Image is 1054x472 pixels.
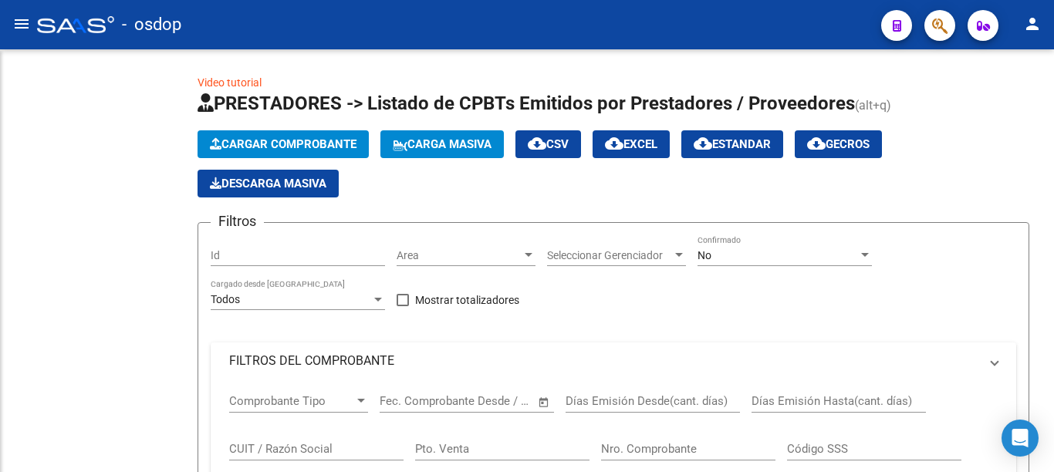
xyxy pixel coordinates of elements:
mat-panel-title: FILTROS DEL COMPROBANTE [229,352,979,369]
button: CSV [515,130,581,158]
mat-icon: cloud_download [807,134,826,153]
button: Descarga Masiva [198,170,339,197]
div: Open Intercom Messenger [1002,420,1039,457]
mat-icon: menu [12,15,31,33]
span: Comprobante Tipo [229,394,354,408]
span: Seleccionar Gerenciador [547,249,672,262]
button: Open calendar [535,393,553,411]
span: - osdop [122,8,181,42]
mat-icon: cloud_download [694,134,712,153]
span: CSV [528,137,569,151]
a: Video tutorial [198,76,262,89]
mat-icon: person [1023,15,1042,33]
span: Todos [211,293,240,305]
button: Cargar Comprobante [198,130,369,158]
span: PRESTADORES -> Listado de CPBTs Emitidos por Prestadores / Proveedores [198,93,855,114]
span: Cargar Comprobante [210,137,356,151]
button: Estandar [681,130,783,158]
span: Descarga Masiva [210,177,326,190]
mat-expansion-panel-header: FILTROS DEL COMPROBANTE [211,342,1016,379]
button: Carga Masiva [380,130,504,158]
span: Gecros [807,137,870,151]
span: Mostrar totalizadores [415,291,519,309]
app-download-masive: Descarga masiva de comprobantes (adjuntos) [198,170,339,197]
span: Carga Masiva [393,137,492,151]
input: Fecha inicio [380,394,442,408]
span: EXCEL [605,137,657,151]
h3: Filtros [211,211,264,232]
span: Estandar [694,137,771,151]
input: Fecha fin [456,394,531,408]
span: Area [397,249,522,262]
mat-icon: cloud_download [528,134,546,153]
span: (alt+q) [855,98,891,113]
button: EXCEL [593,130,670,158]
mat-icon: cloud_download [605,134,623,153]
span: No [698,249,711,261]
button: Gecros [795,130,882,158]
